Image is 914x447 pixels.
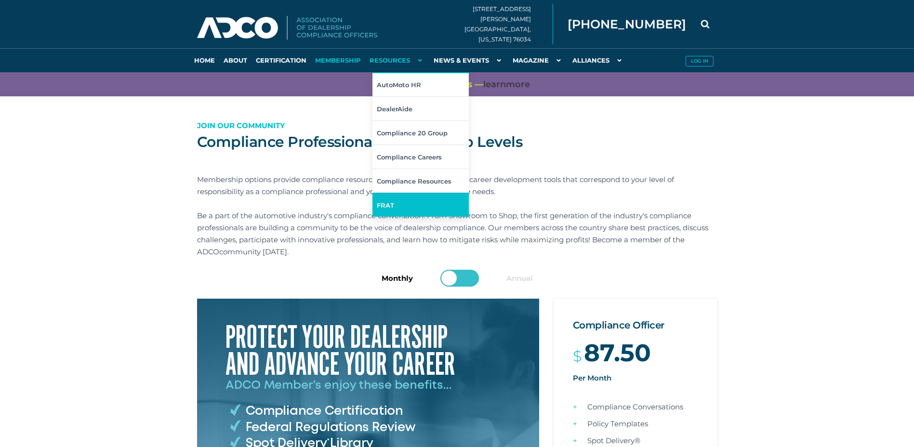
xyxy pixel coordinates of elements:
[568,48,629,72] a: Alliances
[508,48,568,72] a: Magazine
[372,120,469,145] a: Compliance 20 Group
[483,79,530,91] a: learnmore
[197,16,377,40] img: Association of Dealership Compliance Officers logo
[372,145,469,169] a: Compliance Careers
[429,48,508,72] a: News & Events
[197,119,717,131] p: Join our Community
[558,398,713,415] li: Compliance Conversations
[372,193,469,217] a: FRAT
[681,48,717,72] a: Log in
[219,48,252,72] a: About
[372,72,469,96] a: AutoMoto HR
[372,96,469,120] a: DealerAide
[573,347,698,362] div: $
[382,272,413,284] label: Monthly
[573,318,698,332] h2: Compliance Officer
[365,48,429,72] a: Resources
[190,48,219,72] a: Home
[506,272,533,284] label: Annual
[686,56,714,66] button: Log in
[197,173,717,197] p: Membership options provide compliance resources, educational events and career development tools ...
[584,347,651,359] span: 87.50
[197,132,717,152] h1: Compliance Professional Membership Levels
[573,372,698,384] p: Per Month
[311,48,365,72] a: Membership
[568,18,686,30] span: [PHONE_NUMBER]
[372,169,469,193] a: Compliance Resources
[252,48,311,72] a: Certification
[483,79,506,90] span: learn
[464,4,553,44] div: [STREET_ADDRESS][PERSON_NAME] [GEOGRAPHIC_DATA], [US_STATE] 76034
[197,210,717,258] p: Be a part of the automotive industry's compliance conversation. From Showroom to Shop, the first ...
[558,415,713,432] li: Policy Templates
